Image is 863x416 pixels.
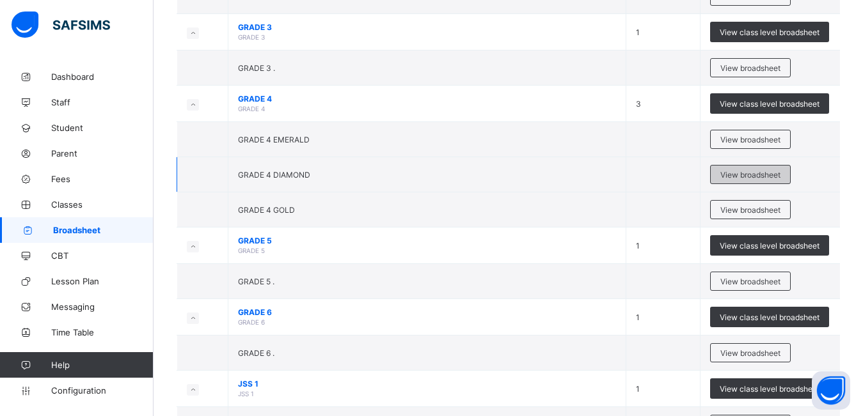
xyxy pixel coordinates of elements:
span: 1 [636,312,640,322]
a: View broadsheet [710,200,791,210]
span: GRADE 3 . [238,63,275,73]
span: GRADE 5 [238,236,616,245]
span: View broadsheet [720,135,780,144]
a: View class level broadsheet [710,378,829,388]
span: Classes [51,199,154,210]
span: GRADE 6 . [238,348,274,358]
span: 1 [636,241,640,250]
span: GRADE 6 [238,307,616,317]
a: View broadsheet [710,272,791,281]
span: Fees [51,174,154,184]
span: GRADE 5 . [238,277,274,286]
a: View class level broadsheet [710,22,829,31]
span: View class level broadsheet [720,27,819,37]
a: View class level broadsheet [710,93,829,103]
span: Parent [51,148,154,158]
span: 3 [636,99,641,109]
span: GRADE 3 [238,33,265,41]
span: View broadsheet [720,277,780,286]
span: GRADE 4 [238,105,265,112]
span: View broadsheet [720,170,780,180]
a: View broadsheet [710,130,791,139]
span: View class level broadsheet [720,241,819,250]
span: GRADE 3 [238,22,616,32]
span: GRADE 5 [238,247,265,254]
span: CBT [51,250,154,261]
a: View broadsheet [710,165,791,174]
span: View broadsheet [720,63,780,73]
a: View broadsheet [710,343,791,353]
span: GRADE 4 EMERALD [238,135,310,144]
a: View class level broadsheet [710,307,829,316]
span: Student [51,123,154,133]
span: Lesson Plan [51,276,154,286]
span: View class level broadsheet [720,312,819,322]
span: View class level broadsheet [720,384,819,394]
span: Configuration [51,385,153,396]
span: Staff [51,97,154,107]
span: 1 [636,384,640,394]
span: View broadsheet [720,348,780,358]
span: GRADE 4 GOLD [238,205,295,215]
a: View class level broadsheet [710,235,829,245]
span: GRADE 4 [238,94,616,104]
span: GRADE 4 DIAMOND [238,170,310,180]
span: 1 [636,27,640,37]
span: Time Table [51,327,154,337]
span: View class level broadsheet [720,99,819,109]
img: safsims [12,12,110,38]
span: JSS 1 [238,390,254,397]
span: Messaging [51,302,154,312]
span: Dashboard [51,72,154,82]
span: Broadsheet [53,225,154,235]
span: GRADE 6 [238,318,265,326]
span: View broadsheet [720,205,780,215]
span: Help [51,360,153,370]
a: View broadsheet [710,58,791,68]
span: JSS 1 [238,379,616,389]
button: Open asap [812,371,850,410]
